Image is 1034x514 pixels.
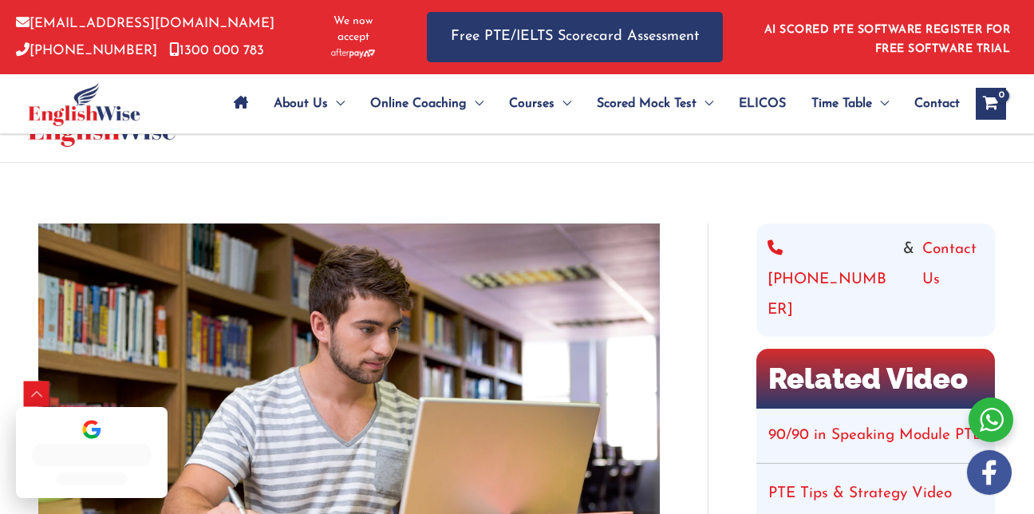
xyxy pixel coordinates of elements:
a: 1300 000 783 [169,44,264,57]
span: Courses [509,76,554,132]
span: Scored Mock Test [597,76,697,132]
span: Menu Toggle [328,76,345,132]
div: & [768,235,984,326]
span: Menu Toggle [872,76,889,132]
a: Online CoachingMenu Toggle [357,76,496,132]
span: About Us [274,76,328,132]
a: [EMAIL_ADDRESS][DOMAIN_NAME] [16,17,274,30]
span: Contact [914,76,960,132]
a: CoursesMenu Toggle [496,76,584,132]
img: Afterpay-Logo [331,49,375,57]
a: ELICOS [726,76,799,132]
a: [PHONE_NUMBER] [16,44,157,57]
nav: Site Navigation: Main Menu [221,76,960,132]
a: About UsMenu Toggle [261,76,357,132]
span: Time Table [811,76,872,132]
span: ELICOS [739,76,786,132]
a: [PHONE_NUMBER] [768,235,895,326]
span: Online Coaching [370,76,467,132]
span: Menu Toggle [467,76,483,132]
aside: Header Widget 1 [755,11,1018,63]
a: View Shopping Cart, empty [976,88,1006,120]
a: AI SCORED PTE SOFTWARE REGISTER FOR FREE SOFTWARE TRIAL [764,24,1011,55]
h2: Related Video [756,349,995,408]
a: Contact Us [922,235,984,326]
span: Menu Toggle [554,76,571,132]
a: Free PTE/IELTS Scorecard Assessment [427,12,723,62]
a: Scored Mock TestMenu Toggle [584,76,726,132]
a: Time TableMenu Toggle [799,76,902,132]
a: Contact [902,76,960,132]
span: Menu Toggle [697,76,713,132]
a: PTE Tips & Strategy Video [768,486,952,501]
span: We now accept [319,14,387,45]
img: cropped-ew-logo [28,82,140,126]
a: 90/90 in Speaking Module PTE [768,428,982,443]
img: white-facebook.png [967,450,1012,495]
